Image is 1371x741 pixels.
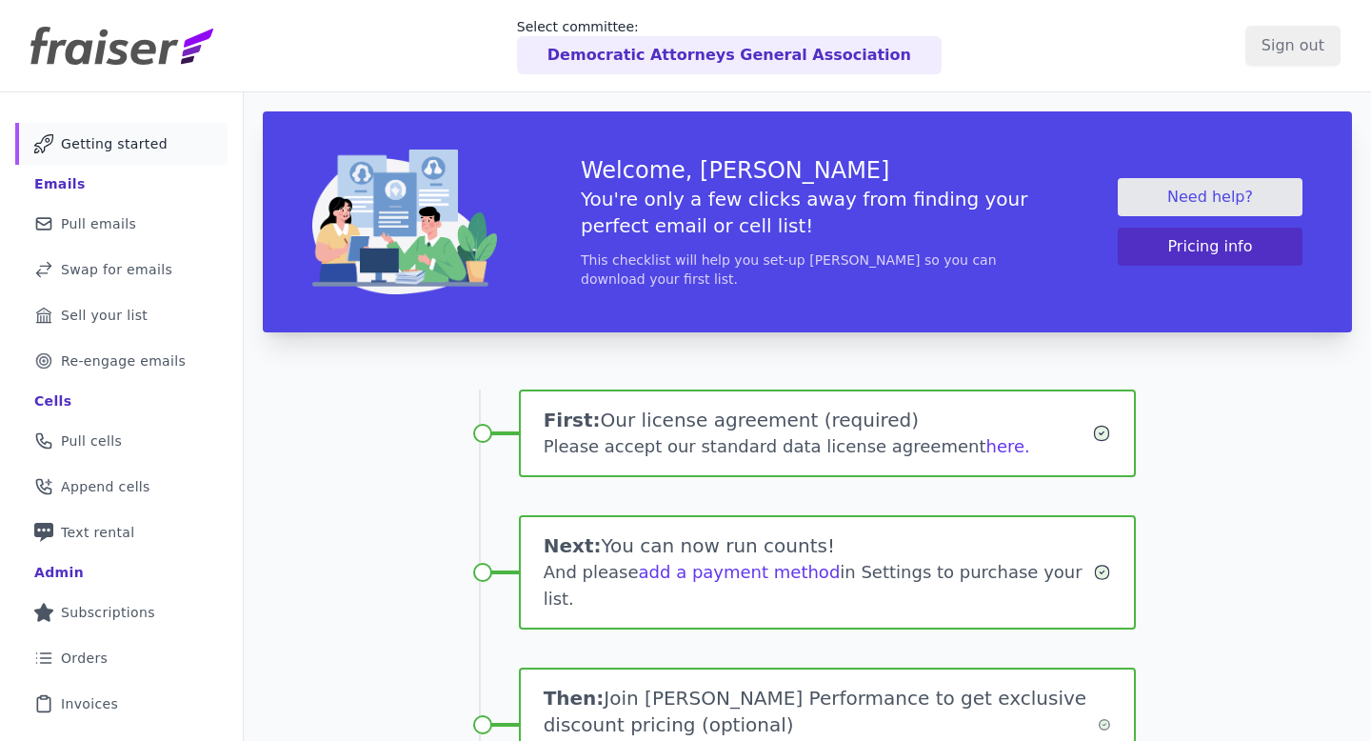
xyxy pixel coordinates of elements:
[15,466,228,508] a: Append cells
[61,431,122,451] span: Pull cells
[61,306,148,325] span: Sell your list
[547,44,911,67] p: Democratic Attorneys General Association
[1118,178,1302,216] a: Need help?
[544,534,602,557] span: Next:
[30,27,213,65] img: Fraiser Logo
[61,260,172,279] span: Swap for emails
[581,250,1034,289] p: This checklist will help you set-up [PERSON_NAME] so you can download your first list.
[15,591,228,633] a: Subscriptions
[15,203,228,245] a: Pull emails
[312,150,497,294] img: img
[61,694,118,713] span: Invoices
[15,249,228,290] a: Swap for emails
[517,17,942,74] a: Select committee: Democratic Attorneys General Association
[15,420,228,462] a: Pull cells
[544,409,601,431] span: First:
[34,391,71,411] div: Cells
[61,649,108,668] span: Orders
[544,559,1094,612] div: And please in Settings to purchase your list.
[61,477,150,496] span: Append cells
[581,155,1034,186] h3: Welcome, [PERSON_NAME]
[34,174,86,193] div: Emails
[34,563,84,582] div: Admin
[61,523,135,542] span: Text rental
[15,294,228,336] a: Sell your list
[581,186,1034,239] h5: You're only a few clicks away from finding your perfect email or cell list!
[15,123,228,165] a: Getting started
[1118,228,1302,266] button: Pricing info
[61,351,186,370] span: Re-engage emails
[15,511,228,553] a: Text rental
[544,407,1093,433] h1: Our license agreement (required)
[15,683,228,725] a: Invoices
[517,17,942,36] p: Select committee:
[15,637,228,679] a: Orders
[61,134,168,153] span: Getting started
[639,562,841,582] a: add a payment method
[544,685,1099,738] h1: Join [PERSON_NAME] Performance to get exclusive discount pricing (optional)
[61,214,136,233] span: Pull emails
[544,532,1094,559] h1: You can now run counts!
[544,687,605,710] span: Then:
[15,340,228,382] a: Re-engage emails
[61,603,155,622] span: Subscriptions
[544,433,1093,460] div: Please accept our standard data license agreement
[1245,26,1341,66] input: Sign out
